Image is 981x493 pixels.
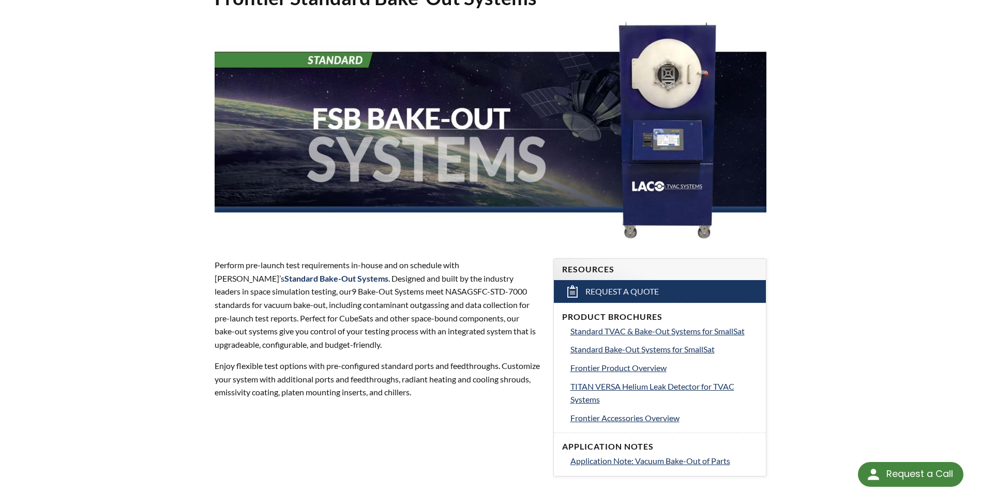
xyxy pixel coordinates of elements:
span: Frontier Product Overview [570,363,667,373]
img: FSB Bake-Out Systems header [215,19,766,239]
a: Application Note: Vacuum Bake-Out of Parts [570,454,758,468]
h4: Product Brochures [562,312,758,322]
a: Standard TVAC & Bake-Out Systems for SmallSat [570,325,758,338]
h4: Resources [562,264,758,275]
span: Standard Bake-Out Systems for SmallSat [570,344,715,354]
a: TITAN VERSA Helium Leak Detector for TVAC Systems [570,380,758,406]
a: Standard Bake-Out Systems for SmallSat [570,343,758,356]
a: Frontier Accessories Overview [570,411,758,425]
span: TITAN VERSA Helium Leak Detector for TVAC Systems [570,381,734,405]
span: Frontier Accessories Overview [570,413,680,423]
span: Application Note: Vacuum Bake-Out of Parts [570,456,730,466]
span: Standard Bake-Out Systems [284,273,388,283]
img: round button [865,466,882,483]
p: Perform pre-launch test requirements in-house and on schedule with [PERSON_NAME]’s . Designed and... [215,258,540,351]
span: Standard TVAC & Bake-Out Systems for SmallSat [570,326,745,336]
a: Request a Quote [554,280,766,303]
a: Frontier Product Overview [570,361,758,375]
h4: Application Notes [562,441,758,452]
p: Enjoy flexible test options with pre-configured standard ports and feedthroughs. Customize your s... [215,359,540,399]
span: Request a Quote [585,286,659,297]
div: Request a Call [886,462,953,486]
div: Request a Call [858,462,963,487]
